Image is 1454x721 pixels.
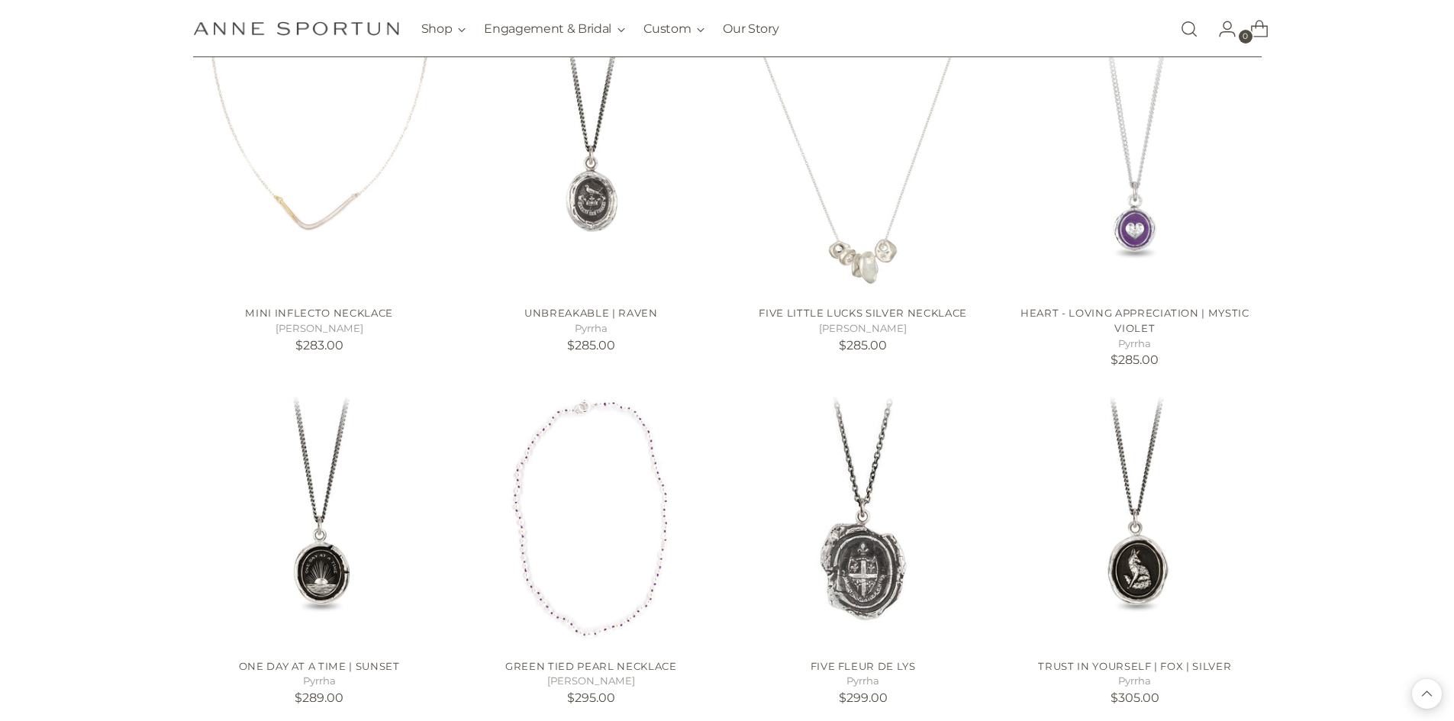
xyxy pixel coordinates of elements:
[737,41,989,294] a: Five Little Lucks Silver Necklace
[1008,41,1261,294] a: Heart - Loving Appreciation | Mystic Violet
[1111,352,1159,367] span: $285.00
[1008,394,1261,646] a: Trust in Yourself | Fox | Silver
[1020,307,1249,334] a: Heart - Loving Appreciation | Mystic Violet
[737,321,989,336] h5: [PERSON_NAME]
[193,321,446,336] h5: [PERSON_NAME]
[245,307,392,319] a: Mini Inflecto Necklace
[567,690,615,705] span: $295.00
[484,12,625,46] button: Engagement & Bridal
[1038,660,1231,672] a: Trust in Yourself | Fox | Silver
[505,660,676,672] a: Green Tied Pearl Necklace
[1008,674,1261,689] h5: Pyrrha
[737,674,989,689] h5: Pyrrha
[465,394,717,646] a: Green Tied Pearl Necklace
[1174,14,1204,44] a: Open search modal
[839,338,887,352] span: $285.00
[839,690,888,705] span: $299.00
[465,41,717,294] a: Unbreakable | Raven
[1238,14,1269,44] a: Open cart modal
[295,690,343,705] span: $289.00
[759,307,967,319] a: Five Little Lucks Silver Necklace
[193,21,399,36] a: Anne Sportun Fine Jewellery
[723,12,779,46] a: Our Story
[811,660,916,672] a: FIVE FLEUR DE LYS
[1206,14,1236,44] a: Go to the account page
[193,674,446,689] h5: Pyrrha
[737,394,989,646] a: FIVE FLEUR DE LYS
[465,321,717,336] h5: Pyrrha
[193,394,446,646] a: One Day at a Time | Sunset
[524,307,658,319] a: Unbreakable | Raven
[1239,30,1253,43] span: 0
[567,338,615,352] span: $285.00
[421,12,466,46] button: Shop
[643,12,704,46] button: Custom
[295,338,343,352] span: $283.00
[1412,679,1442,709] button: Back to top
[1111,690,1159,705] span: $305.00
[1008,336,1261,352] h5: Pyrrha
[193,41,446,294] a: Mini Inflecto Necklace
[465,674,717,689] h5: [PERSON_NAME]
[239,660,400,672] a: One Day at a Time | Sunset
